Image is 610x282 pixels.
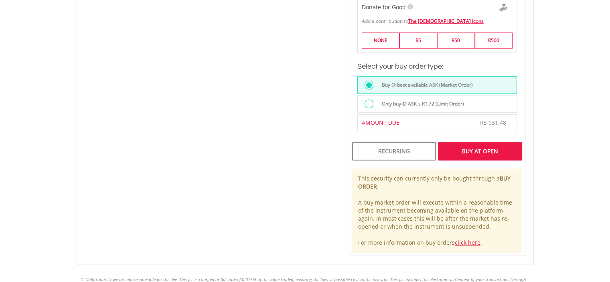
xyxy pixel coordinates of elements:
span: AMOUNT DUE [362,119,399,126]
div: Buy At Open [438,142,522,160]
span: R5 031.48 [480,119,506,126]
div: This security can currently only be bought through a . A buy market order will execute within a r... [352,168,522,253]
img: Donte For Good [499,4,507,12]
label: R5 [399,32,437,48]
label: R50 [437,32,475,48]
span: Donate for Good [362,3,406,11]
label: Buy @ best available ASK (Market Order) [377,81,473,89]
label: Only buy @ ASK ≤ R1.72 (Limit Order) [377,99,464,108]
a: The [DEMOGRAPHIC_DATA] Icons [408,18,484,24]
label: R500 [475,32,513,48]
b: BUY ORDER [358,174,511,190]
a: click here [455,239,480,246]
div: Recurring [352,142,436,160]
div: Add a contribution to [358,14,517,24]
label: NONE [362,32,399,48]
h3: Select your buy order type: [357,61,517,72]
